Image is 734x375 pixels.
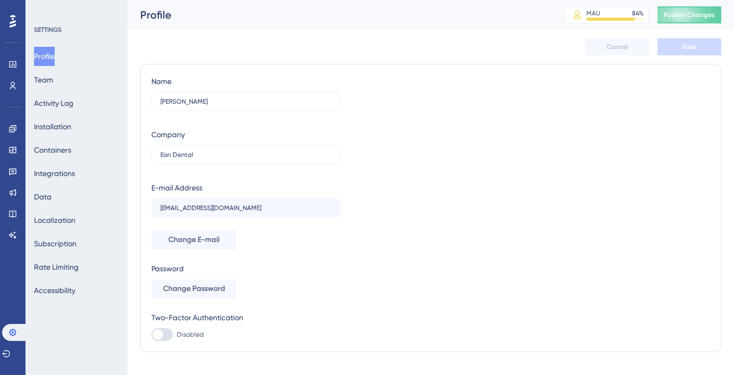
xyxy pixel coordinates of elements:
[658,6,721,23] button: Publish Changes
[34,234,76,253] button: Subscription
[168,234,219,246] span: Change E-mail
[607,43,628,51] span: Cancel
[34,70,53,89] button: Team
[151,262,340,275] div: Password
[682,43,697,51] span: Save
[151,311,340,324] div: Two-Factor Authentication
[34,187,52,206] button: Data
[34,117,71,136] button: Installation
[151,75,172,88] div: Name
[163,282,225,295] span: Change Password
[160,151,331,159] input: Company Name
[34,94,73,113] button: Activity Log
[151,230,236,249] button: Change E-mail
[140,7,537,22] div: Profile
[658,38,721,55] button: Save
[160,204,331,212] input: E-mail Address
[34,164,75,183] button: Integrations
[151,128,185,141] div: Company
[160,98,331,105] input: Name Surname
[177,330,204,339] span: Disabled
[586,9,600,18] div: MAU
[34,26,120,34] div: SETTINGS
[151,181,202,194] div: E-mail Address
[34,257,79,277] button: Rate Limiting
[34,281,75,300] button: Accessibility
[34,211,75,230] button: Localization
[151,279,236,298] button: Change Password
[34,140,71,160] button: Containers
[632,9,644,18] div: 84 %
[585,38,649,55] button: Cancel
[34,47,55,66] button: Profile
